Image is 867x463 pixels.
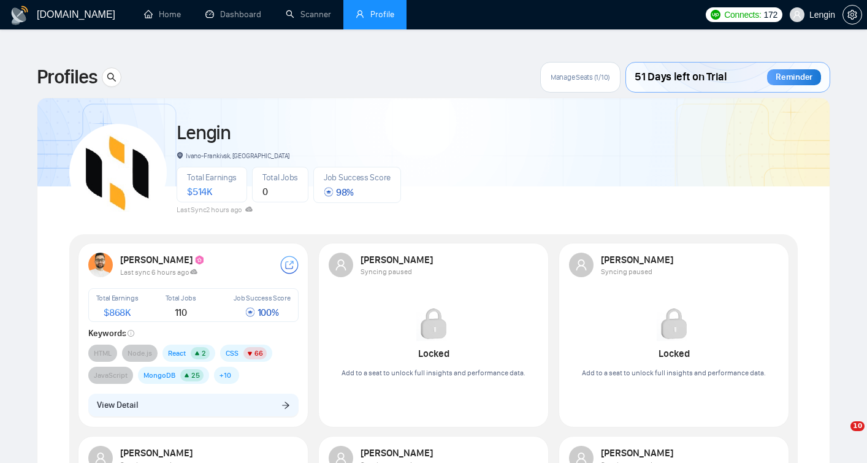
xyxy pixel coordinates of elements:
span: Manage Seats (1/10) [551,72,610,82]
span: $ 514K [187,186,212,197]
span: Job Success Score [234,294,291,302]
img: logo [10,6,29,25]
img: top_rated_plus [194,255,205,266]
span: 25 [191,371,200,380]
span: user [356,10,364,18]
span: View Detail [97,399,138,412]
span: Total Jobs [262,172,298,183]
span: Last Sync 2 hours ago [177,205,253,214]
button: search [102,67,121,87]
span: user [793,10,801,19]
strong: Keywords [88,328,135,339]
span: MongoDB [143,369,175,381]
img: Locked [657,307,691,341]
span: Syncing paused [361,267,412,276]
span: arrow-right [281,400,290,409]
span: 172 [763,8,777,21]
img: USER [88,253,113,277]
strong: Locked [418,348,449,359]
div: Reminder [767,69,821,85]
a: searchScanner [286,9,331,20]
span: Ivano-Frankivsk, [GEOGRAPHIC_DATA] [177,151,289,160]
strong: [PERSON_NAME] [361,254,435,266]
span: 110 [175,307,187,318]
span: Add to a seat to unlock full insights and performance data. [342,369,525,377]
span: Total Earnings [96,294,139,302]
span: 10 [850,421,865,431]
span: 2 [202,349,206,358]
a: setting [842,10,862,20]
img: Locked [416,307,451,341]
img: upwork-logo.png [711,10,720,20]
span: Connects: [724,8,761,21]
span: user [575,259,587,271]
span: Profiles [37,63,97,92]
span: Job Success Score [324,172,391,183]
span: Total Jobs [166,294,196,302]
strong: [PERSON_NAME] [601,254,675,266]
span: 51 Days left on Trial [635,67,727,88]
strong: [PERSON_NAME] [120,254,205,266]
span: environment [177,152,183,159]
span: $ 868K [104,307,131,318]
span: Node.js [128,347,152,359]
span: Last sync 6 hours ago [120,268,198,277]
a: Lengin [177,121,231,145]
span: user [335,259,347,271]
span: search [102,72,121,82]
strong: [PERSON_NAME] [120,447,194,459]
strong: [PERSON_NAME] [601,447,675,459]
iframe: Intercom live chat [825,421,855,451]
span: + 10 [220,369,231,381]
strong: [PERSON_NAME] [361,447,435,459]
span: 0 [262,186,268,197]
span: setting [843,10,861,20]
span: React [168,347,186,359]
button: setting [842,5,862,25]
span: CSS [226,347,239,359]
span: info-circle [128,330,134,337]
img: Lengin [75,129,161,215]
button: View Detailarrow-right [88,394,299,417]
span: Add to a seat to unlock full insights and performance data. [582,369,766,377]
a: homeHome [144,9,181,20]
span: 98 % [324,186,354,198]
span: JavaScript [94,369,128,381]
span: Total Earnings [187,172,237,183]
span: 66 [254,349,263,358]
span: Syncing paused [601,267,652,276]
span: Profile [370,9,394,20]
a: dashboardDashboard [205,9,261,20]
span: 100 % [245,307,279,318]
strong: Locked [659,348,690,359]
span: HTML [94,347,112,359]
